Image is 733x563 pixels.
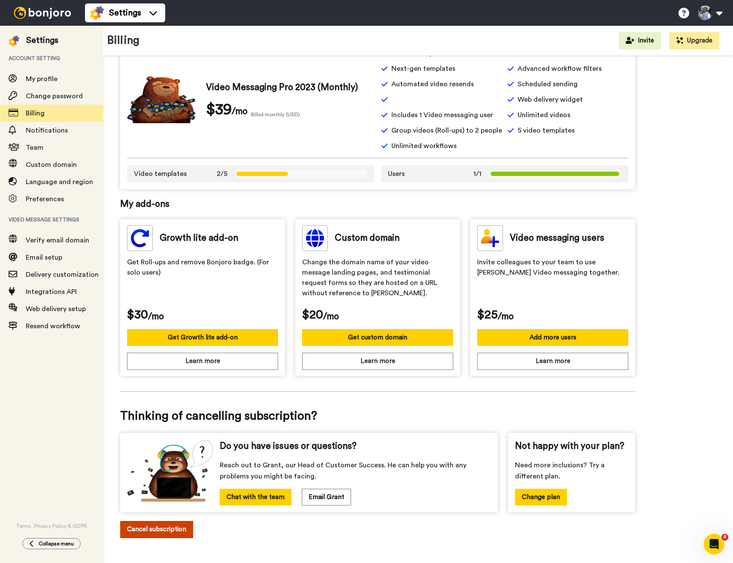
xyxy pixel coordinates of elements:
img: group-messaging.svg [127,225,153,251]
span: /mo [498,310,514,323]
span: Resend workflow [26,323,80,330]
span: $25 [477,306,498,323]
span: Unlimited workflows [391,141,457,151]
span: Automated video resends [391,79,474,89]
span: Change the domain name of your video message landing pages, and testimonial request forms so they... [302,257,453,300]
span: Billed monthly (USD) [251,111,300,118]
img: team-members.svg [477,225,503,251]
button: Learn more [127,353,278,369]
span: 1/1 [473,169,482,179]
span: Video Messaging Pro 2023 (Monthly) [206,81,358,94]
button: Chat with the team [220,489,291,505]
span: Group videos (Roll-ups) to 2 people [391,125,502,136]
button: Get Growth lite add-on [127,329,278,346]
span: Next-gen templates [391,64,455,74]
button: Get custom domain [302,329,453,346]
span: /mo [323,310,339,323]
span: Video messaging users [510,232,604,245]
button: Add more users [477,329,628,346]
span: Billing [26,110,45,117]
span: Growth lite add-on [160,232,238,245]
span: Video templates [134,169,187,179]
span: Not happy with your plan? [515,440,624,453]
button: Learn more [302,353,453,369]
span: Preferences [26,196,64,203]
span: Web delivery widget [518,94,583,105]
span: Language and region [26,179,93,185]
button: Upgrade [669,32,719,49]
h1: Billing [107,34,139,47]
span: /mo [148,310,164,323]
span: Custom domain [26,161,77,168]
img: cs-bear.png [127,440,213,502]
span: Settings [109,7,141,19]
span: Web delivery setup [26,306,86,312]
span: Team [26,144,43,151]
img: settings-colored.svg [9,36,19,46]
span: Get Roll-ups and remove Bonjoro badge. (For solo users) [127,257,278,300]
button: Cancel subscription [120,521,193,538]
span: 8 [721,534,728,541]
span: Custom domain [335,232,400,245]
span: 5 video templates [518,125,575,136]
span: Delivery customization [26,271,99,278]
span: $30 [127,306,148,323]
span: Do you have issues or questions? [220,440,357,453]
button: Invite [619,32,661,49]
span: Email setup [26,254,62,261]
span: Integrations API [26,288,77,295]
img: settings-colored.svg [90,6,104,20]
span: Advanced workflow filters [518,64,602,74]
button: Email Grant [302,489,351,505]
span: Users [388,169,405,179]
img: custom-domain.svg [302,225,328,251]
a: Cancel subscription [120,521,635,551]
span: Change password [26,93,83,100]
img: bj-logo-header-white.svg [10,7,75,19]
img: vm-pro.png [127,76,196,123]
iframe: Intercom live chat [704,534,724,554]
span: Thinking of cancelling subscription? [120,407,635,424]
span: $20 [302,306,323,323]
button: Collapse menu [22,538,81,549]
span: My add-ons [120,198,635,211]
span: My profile [26,76,58,82]
span: Collapse menu [39,540,74,547]
span: Scheduled sending [518,79,578,89]
span: 2/5 [217,169,227,179]
span: Verify email domain [26,237,89,244]
span: Notifications [26,127,68,134]
button: Change plan [515,489,567,505]
div: Settings [26,34,58,46]
span: Unlimited videos [518,110,570,120]
span: $39 [206,101,232,118]
button: Learn more [477,353,628,369]
span: Need more inclusions? Try a different plan. [515,460,628,482]
span: /mo [232,105,248,118]
span: Includes 1 Video messaging user [391,110,493,120]
span: Invite colleagues to your team to use [PERSON_NAME] Video messaging together. [477,257,628,300]
span: Reach out to Grant, our Head of Customer Success. He can help you with any problems you might be ... [220,460,491,482]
